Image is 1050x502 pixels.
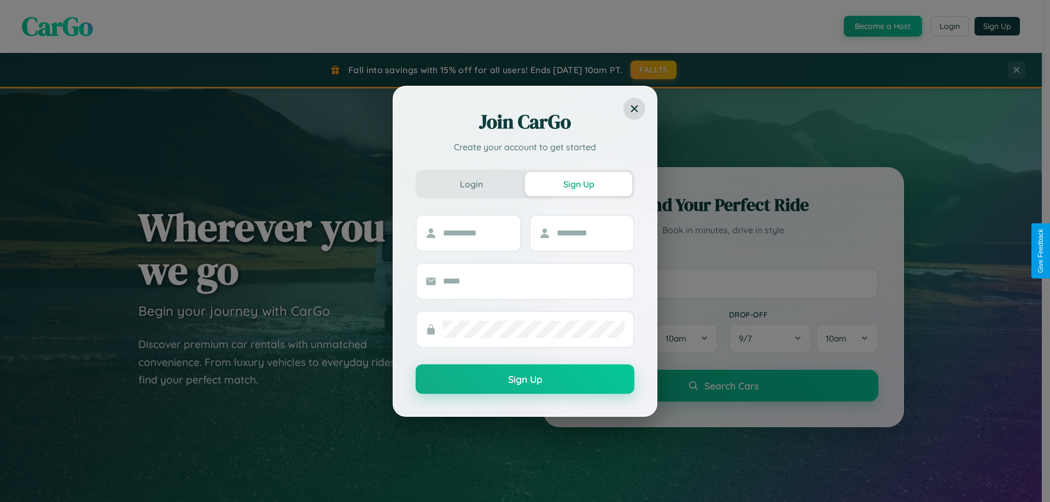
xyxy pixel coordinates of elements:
button: Login [418,172,525,196]
p: Create your account to get started [416,140,634,153]
div: Give Feedback [1037,229,1045,273]
button: Sign Up [416,364,634,394]
button: Sign Up [525,172,632,196]
h2: Join CarGo [416,109,634,135]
